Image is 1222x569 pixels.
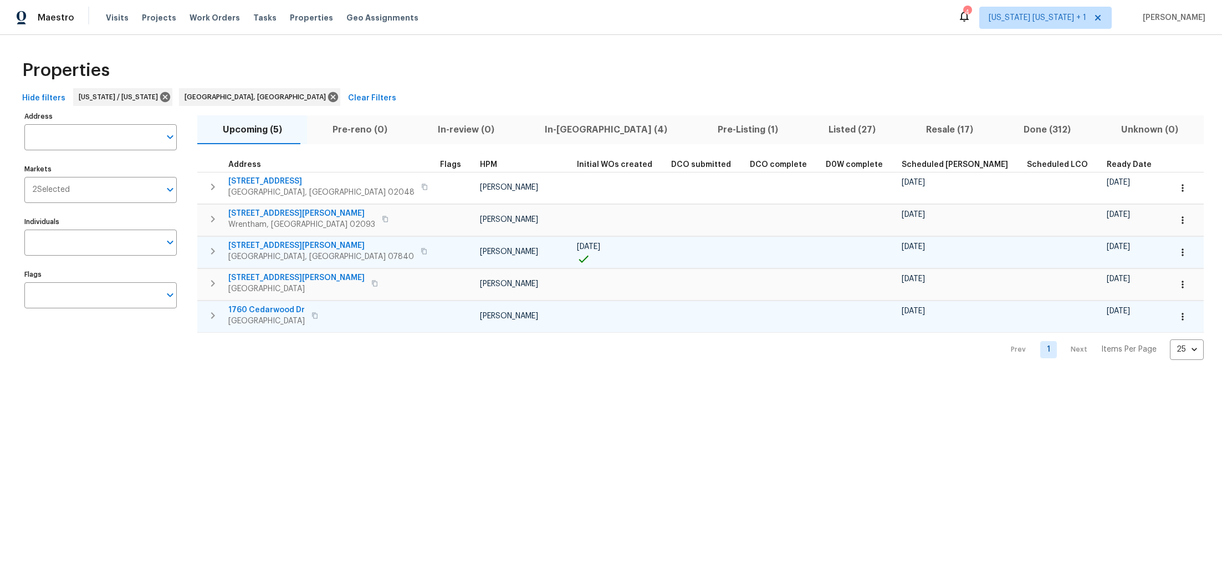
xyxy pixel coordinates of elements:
button: Open [162,287,178,303]
span: 1760 Cedarwood Dr [228,304,305,316]
span: Initial WOs created [577,161,652,169]
span: [PERSON_NAME] [480,184,538,191]
p: Items Per Page [1101,344,1157,355]
span: D0W complete [826,161,883,169]
span: Flags [440,161,461,169]
span: [GEOGRAPHIC_DATA], [GEOGRAPHIC_DATA] 07840 [228,251,414,262]
span: Geo Assignments [346,12,418,23]
span: Properties [22,65,110,76]
span: Address [228,161,261,169]
span: [STREET_ADDRESS][PERSON_NAME] [228,240,414,251]
span: [STREET_ADDRESS][PERSON_NAME] [228,272,365,283]
span: In-review (0) [419,122,513,138]
span: Tasks [253,14,277,22]
span: Work Orders [190,12,240,23]
span: DCO complete [750,161,807,169]
span: [DATE] [1107,307,1130,315]
span: [DATE] [1107,275,1130,283]
span: [PERSON_NAME] [480,248,538,256]
span: [PERSON_NAME] [480,216,538,223]
button: Open [162,235,178,250]
span: [DATE] [1107,211,1130,219]
span: Scheduled LCO [1027,161,1088,169]
span: Visits [106,12,129,23]
span: In-[GEOGRAPHIC_DATA] (4) [526,122,686,138]
span: [DATE] [1107,243,1130,251]
span: Upcoming (5) [204,122,300,138]
span: [GEOGRAPHIC_DATA] [228,283,365,294]
span: [DATE] [902,243,925,251]
nav: Pagination Navigation [1000,339,1204,360]
span: DCO submitted [671,161,731,169]
span: [DATE] [1107,179,1130,186]
span: Pre-reno (0) [314,122,406,138]
label: Address [24,113,177,120]
span: Resale (17) [908,122,992,138]
button: Open [162,182,178,197]
span: [DATE] [577,243,600,251]
span: [PERSON_NAME] [480,312,538,320]
span: Pre-Listing (1) [699,122,796,138]
span: [PERSON_NAME] [1138,12,1205,23]
span: Done (312) [1005,122,1090,138]
span: [US_STATE] [US_STATE] + 1 [989,12,1086,23]
div: [US_STATE] / [US_STATE] [73,88,172,106]
span: Listed (27) [810,122,894,138]
span: Hide filters [22,92,65,105]
span: [GEOGRAPHIC_DATA] [228,316,305,327]
div: 25 [1170,335,1204,364]
span: Unknown (0) [1103,122,1197,138]
span: [DATE] [902,179,925,186]
span: [US_STATE] / [US_STATE] [79,92,162,103]
span: [STREET_ADDRESS] [228,176,415,187]
span: HPM [480,161,497,169]
button: Hide filters [18,88,70,109]
span: [PERSON_NAME] [480,280,538,288]
span: [GEOGRAPHIC_DATA], [GEOGRAPHIC_DATA] 02048 [228,187,415,198]
label: Markets [24,166,177,172]
span: 2 Selected [32,185,70,195]
span: Clear Filters [348,92,396,105]
div: 4 [963,7,971,18]
span: Scheduled [PERSON_NAME] [902,161,1008,169]
span: Projects [142,12,176,23]
span: Ready Date [1107,161,1152,169]
span: [DATE] [902,307,925,315]
span: Maestro [38,12,74,23]
button: Clear Filters [344,88,401,109]
div: [GEOGRAPHIC_DATA], [GEOGRAPHIC_DATA] [179,88,340,106]
label: Flags [24,271,177,278]
button: Open [162,129,178,145]
span: [GEOGRAPHIC_DATA], [GEOGRAPHIC_DATA] [185,92,330,103]
span: [DATE] [902,275,925,283]
span: [STREET_ADDRESS][PERSON_NAME] [228,208,375,219]
label: Individuals [24,219,177,225]
span: [DATE] [902,211,925,219]
a: Goto page 1 [1040,341,1057,358]
span: Wrentham, [GEOGRAPHIC_DATA] 02093 [228,219,375,230]
span: Properties [290,12,333,23]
